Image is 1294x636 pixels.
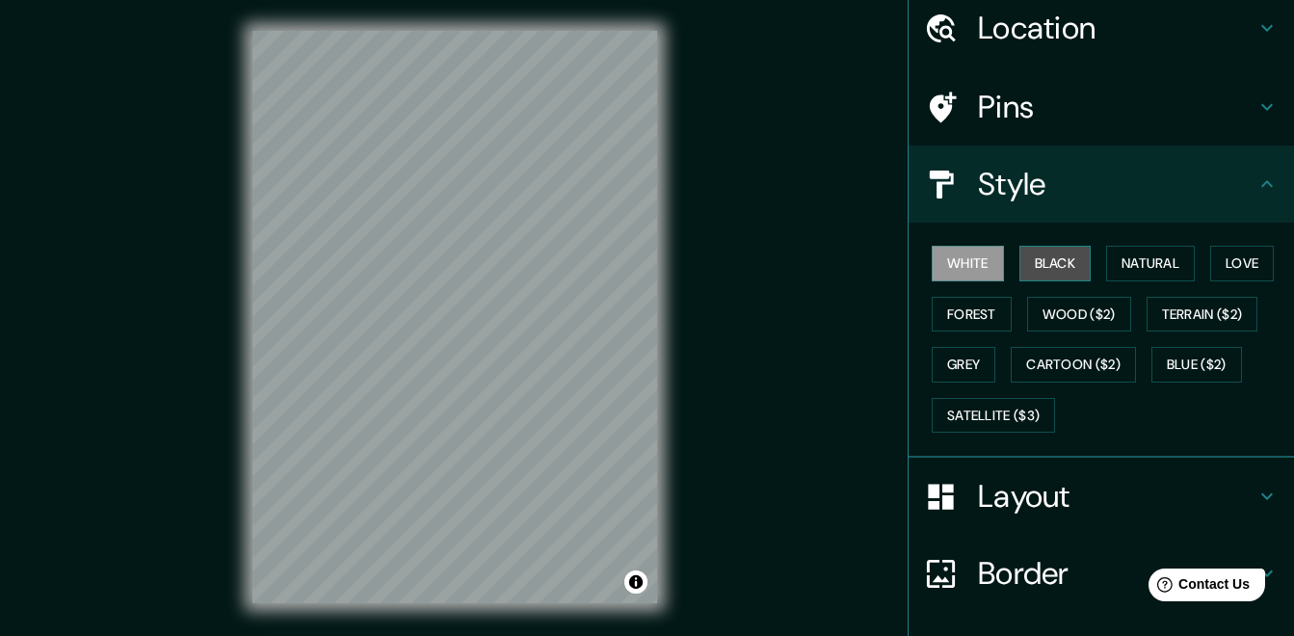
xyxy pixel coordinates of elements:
[978,165,1255,203] h4: Style
[978,554,1255,593] h4: Border
[1122,561,1273,615] iframe: Help widget launcher
[1027,297,1131,332] button: Wood ($2)
[932,297,1012,332] button: Forest
[909,68,1294,146] div: Pins
[978,88,1255,126] h4: Pins
[909,535,1294,612] div: Border
[978,9,1255,47] h4: Location
[909,458,1294,535] div: Layout
[1147,297,1258,332] button: Terrain ($2)
[1151,347,1242,383] button: Blue ($2)
[1019,246,1092,281] button: Black
[978,477,1255,516] h4: Layout
[624,570,647,594] button: Toggle attribution
[1210,246,1274,281] button: Love
[1106,246,1195,281] button: Natural
[1011,347,1136,383] button: Cartoon ($2)
[932,246,1004,281] button: White
[909,146,1294,223] div: Style
[932,398,1055,434] button: Satellite ($3)
[252,31,657,603] canvas: Map
[932,347,995,383] button: Grey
